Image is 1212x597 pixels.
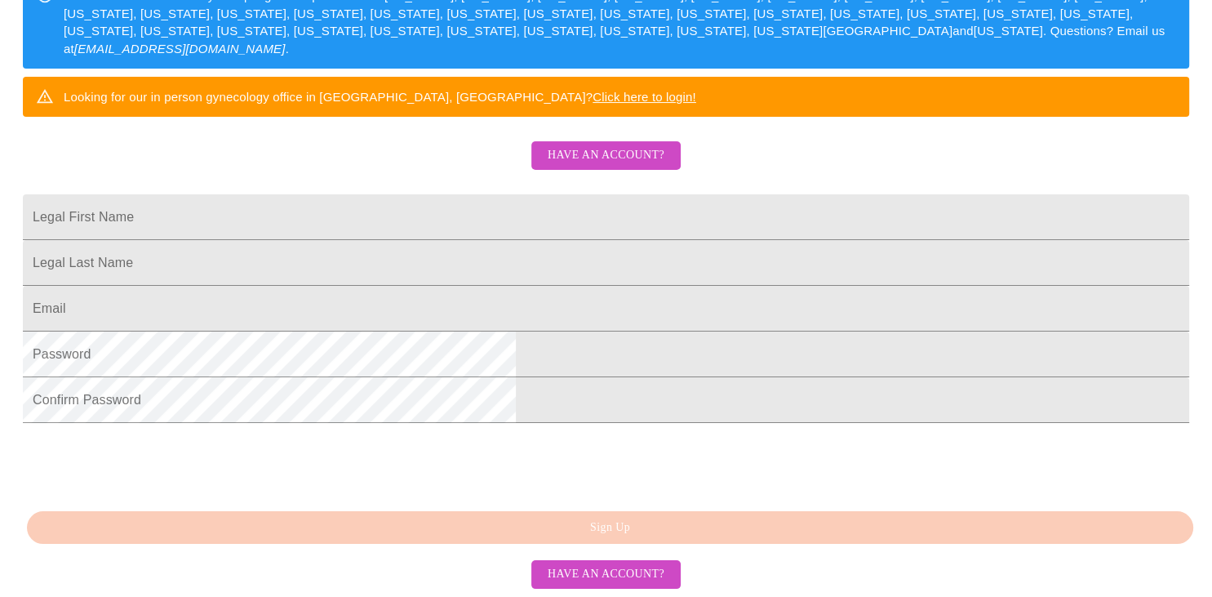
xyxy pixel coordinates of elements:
div: Looking for our in person gynecology office in [GEOGRAPHIC_DATA], [GEOGRAPHIC_DATA]? [64,82,696,112]
a: Have an account? [527,566,685,580]
span: Have an account? [548,564,664,585]
button: Have an account? [531,141,681,170]
iframe: reCAPTCHA [23,431,271,495]
em: [EMAIL_ADDRESS][DOMAIN_NAME] [74,42,286,56]
button: Have an account? [531,560,681,589]
a: Have an account? [527,159,685,173]
span: Have an account? [548,145,664,166]
a: Click here to login! [593,90,696,104]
